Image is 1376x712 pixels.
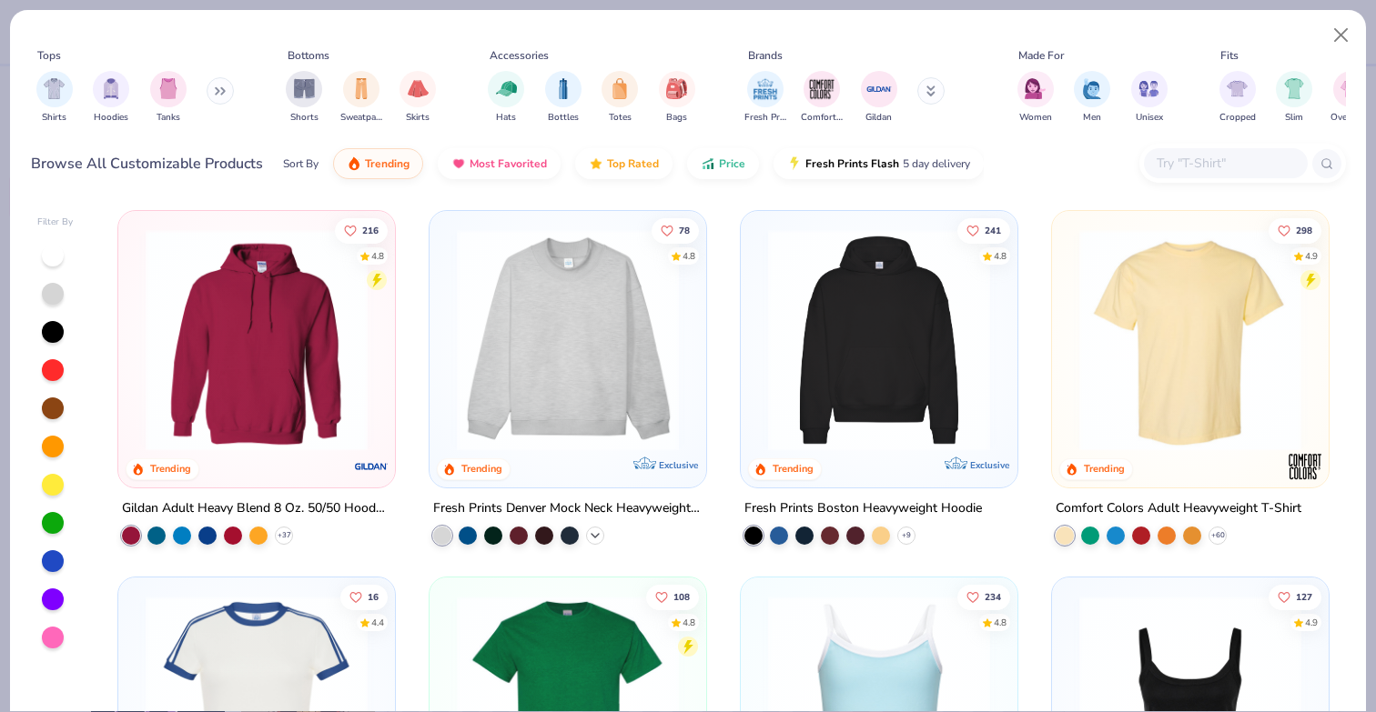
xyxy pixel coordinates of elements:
[150,71,187,125] button: filter button
[957,217,1010,243] button: Like
[805,156,899,171] span: Fresh Prints Flash
[340,71,382,125] button: filter button
[365,156,410,171] span: Trending
[1138,78,1159,99] img: Unisex Image
[589,156,603,171] img: TopRated.gif
[609,111,632,125] span: Totes
[808,75,835,103] img: Comfort Colors Image
[336,217,389,243] button: Like
[448,229,688,451] img: f5d85501-0dbb-4ee4-b115-c08fa3845d83
[659,71,695,125] div: filter for Bags
[1025,78,1046,99] img: Women Image
[351,78,371,99] img: Sweatpants Image
[666,78,686,99] img: Bags Image
[1286,448,1322,485] img: Comfort Colors logo
[438,148,561,179] button: Most Favorited
[137,229,377,451] img: 01756b78-01f6-4cc6-8d8a-3c30c1a0c8ac
[545,71,582,125] div: filter for Bottles
[744,71,786,125] div: filter for Fresh Prints
[369,592,379,601] span: 16
[861,71,897,125] button: filter button
[602,71,638,125] div: filter for Totes
[94,111,128,125] span: Hoodies
[1136,111,1163,125] span: Unisex
[42,111,66,125] span: Shirts
[150,71,187,125] div: filter for Tanks
[1324,18,1359,53] button: Close
[607,156,659,171] span: Top Rated
[985,226,1001,235] span: 241
[744,111,786,125] span: Fresh Prints
[470,156,547,171] span: Most Favorited
[1305,249,1318,263] div: 4.9
[865,75,893,103] img: Gildan Image
[347,156,361,171] img: trending.gif
[683,616,695,629] div: 4.8
[1276,71,1312,125] button: filter button
[1269,584,1321,609] button: Like
[774,148,984,179] button: Fresh Prints Flash5 day delivery
[1296,592,1312,601] span: 127
[288,47,329,64] div: Bottoms
[902,530,911,541] span: + 9
[545,71,582,125] button: filter button
[1219,71,1256,125] div: filter for Cropped
[575,148,673,179] button: Top Rated
[994,249,1007,263] div: 4.8
[1219,71,1256,125] button: filter button
[553,78,573,99] img: Bottles Image
[1227,78,1248,99] img: Cropped Image
[490,47,549,64] div: Accessories
[1131,71,1168,125] div: filter for Unisex
[1155,153,1295,174] input: Try "T-Shirt"
[1082,78,1102,99] img: Men Image
[1330,71,1371,125] div: filter for Oversized
[752,75,779,103] img: Fresh Prints Image
[37,47,61,64] div: Tops
[400,71,436,125] div: filter for Skirts
[1070,229,1310,451] img: 029b8af0-80e6-406f-9fdc-fdf898547912
[903,154,970,175] span: 5 day delivery
[372,616,385,629] div: 4.4
[1019,111,1052,125] span: Women
[157,111,180,125] span: Tanks
[1220,47,1239,64] div: Fits
[744,71,786,125] button: filter button
[278,530,291,541] span: + 37
[1296,226,1312,235] span: 298
[744,497,982,520] div: Fresh Prints Boston Heavyweight Hoodie
[673,592,690,601] span: 108
[719,156,745,171] span: Price
[659,71,695,125] button: filter button
[1083,111,1101,125] span: Men
[970,459,1009,471] span: Exclusive
[333,148,423,179] button: Trending
[44,78,65,99] img: Shirts Image
[158,78,178,99] img: Tanks Image
[353,448,390,485] img: Gildan logo
[122,497,391,520] div: Gildan Adult Heavy Blend 8 Oz. 50/50 Hooded Sweatshirt
[93,71,129,125] button: filter button
[748,47,783,64] div: Brands
[679,226,690,235] span: 78
[488,71,524,125] button: filter button
[433,497,703,520] div: Fresh Prints Denver Mock Neck Heavyweight Sweatshirt
[406,111,430,125] span: Skirts
[340,111,382,125] span: Sweatpants
[93,71,129,125] div: filter for Hoodies
[340,71,382,125] div: filter for Sweatpants
[659,459,698,471] span: Exclusive
[985,592,1001,601] span: 234
[36,71,73,125] div: filter for Shirts
[602,71,638,125] button: filter button
[31,153,263,175] div: Browse All Customizable Products
[408,78,429,99] img: Skirts Image
[36,71,73,125] button: filter button
[363,226,379,235] span: 216
[400,71,436,125] button: filter button
[998,229,1239,451] img: d4a37e75-5f2b-4aef-9a6e-23330c63bbc0
[1017,71,1054,125] div: filter for Women
[652,217,699,243] button: Like
[294,78,315,99] img: Shorts Image
[496,111,516,125] span: Hats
